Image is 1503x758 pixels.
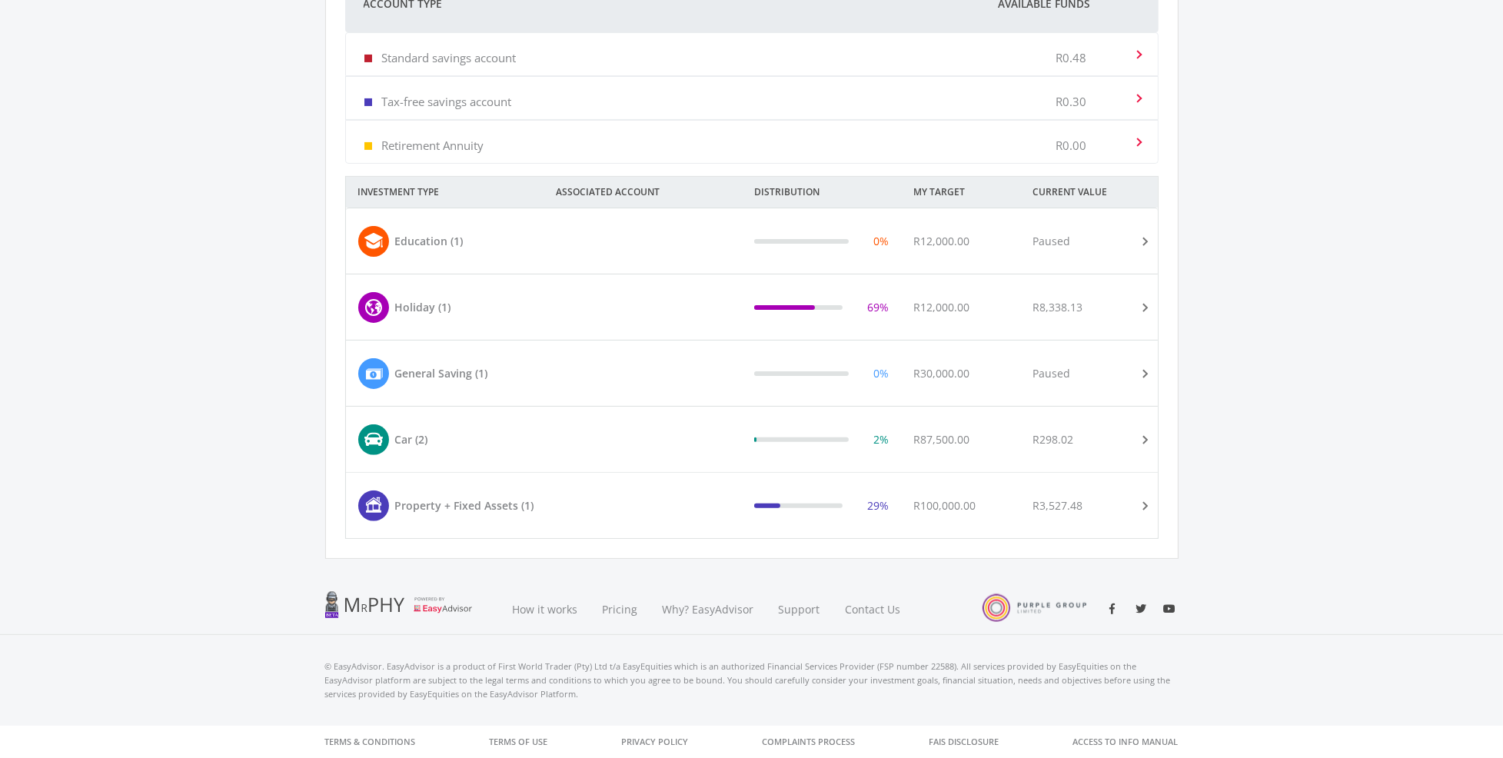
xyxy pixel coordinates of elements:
div: INVESTMENT TYPE [346,177,544,208]
p: R0.48 [1056,50,1087,65]
div: 29% [867,497,889,514]
a: Access to Info Manual [1073,726,1179,758]
div: R3,527.48 [1032,497,1082,514]
div: Paused [1032,365,1070,381]
div: DISTRIBUTION [743,177,901,208]
mat-expansion-panel-header: General Saving (1) 0% R30,000.00 Paused [346,341,1158,406]
a: Support [766,583,833,635]
p: R0.30 [1056,94,1087,109]
a: Contact Us [833,583,915,635]
mat-expansion-panel-header: Property + Fixed Assets (1) 29% R100,000.00 R3,527.48 [346,473,1158,538]
div: 2% [873,431,889,447]
p: Standard savings account [381,50,516,65]
mat-expansion-panel-header: Tax-free savings account R0.30 [346,77,1158,119]
a: Why? EasyAdvisor [650,583,766,635]
div: R298.02 [1032,431,1073,447]
div: R8,338.13 [1032,299,1082,315]
mat-expansion-panel-header: Standard savings account R0.48 [346,33,1158,75]
div: General Saving (1) [395,365,488,381]
div: Car (2) [395,431,428,447]
div: 0% [873,233,889,249]
span: R12,000.00 [913,234,969,248]
p: Tax-free savings account [381,94,511,109]
a: Privacy Policy [622,726,689,758]
p: R0.00 [1056,138,1087,153]
mat-expansion-panel-header: Holiday (1) 69% R12,000.00 R8,338.13 [346,274,1158,340]
p: © EasyAdvisor. EasyAdvisor is a product of First World Trader (Pty) Ltd t/a EasyEquities which is... [325,660,1179,701]
div: ASSOCIATED ACCOUNT [544,177,743,208]
div: Your Available Funds i Account Type Available Funds [345,32,1159,164]
div: Holiday (1) [395,299,451,315]
a: How it works [500,583,590,635]
div: CURRENT VALUE [1020,177,1179,208]
a: Terms & Conditions [325,726,416,758]
mat-expansion-panel-header: Education (1) 0% R12,000.00 Paused [346,208,1158,274]
div: 0% [873,365,889,381]
mat-expansion-panel-header: Retirement Annuity R0.00 [346,121,1158,163]
div: Education (1) [395,233,464,249]
span: R12,000.00 [913,300,969,314]
a: Terms of Use [490,726,548,758]
p: Retirement Annuity [381,138,484,153]
div: Property + Fixed Assets (1) [395,497,534,514]
span: R100,000.00 [913,498,976,513]
span: R30,000.00 [913,366,969,381]
div: MY TARGET [901,177,1020,208]
div: 69% [867,299,889,315]
a: Pricing [590,583,650,635]
div: Paused [1032,233,1070,249]
a: Complaints Process [763,726,856,758]
span: R87,500.00 [913,432,969,447]
a: FAIS Disclosure [929,726,999,758]
mat-expansion-panel-header: Car (2) 2% R87,500.00 R298.02 [346,407,1158,472]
